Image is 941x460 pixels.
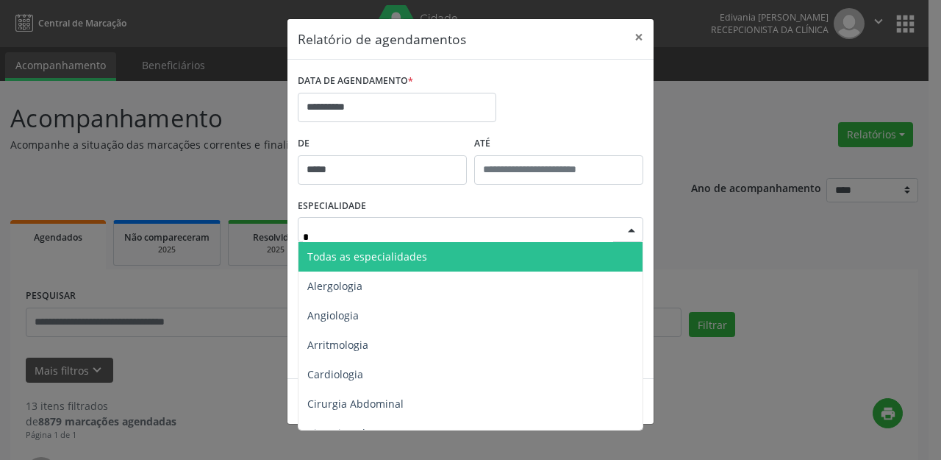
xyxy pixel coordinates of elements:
label: ATÉ [474,132,643,155]
span: Cirurgia Cabeça e Pescoço [307,426,437,440]
span: Todas as especialidades [307,250,427,263]
span: Alergologia [307,279,362,293]
span: Angiologia [307,308,359,322]
label: De [298,132,467,155]
label: DATA DE AGENDAMENTO [298,70,413,93]
span: Cirurgia Abdominal [307,397,404,411]
h5: Relatório de agendamentos [298,29,466,49]
span: Arritmologia [307,338,368,352]
button: Close [624,19,654,55]
span: Cardiologia [307,367,363,381]
label: ESPECIALIDADE [298,195,366,218]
